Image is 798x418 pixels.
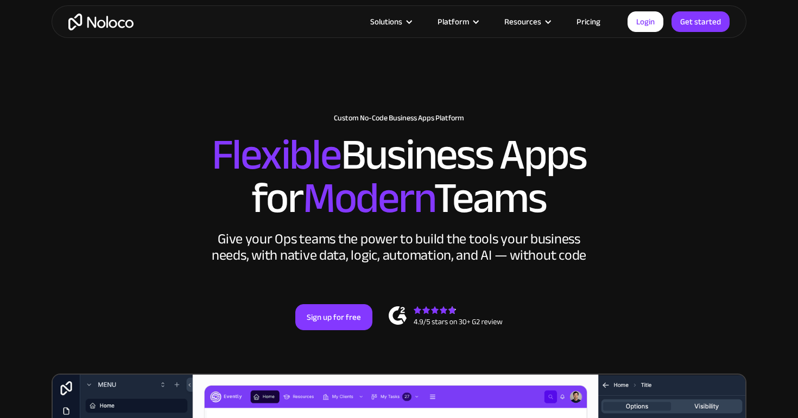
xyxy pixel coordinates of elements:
a: Pricing [563,15,614,29]
a: Sign up for free [295,304,372,330]
div: Solutions [370,15,402,29]
span: Flexible [212,114,341,195]
div: Give your Ops teams the power to build the tools your business needs, with native data, logic, au... [209,231,589,263]
a: Get started [672,11,730,32]
h1: Custom No-Code Business Apps Platform [62,114,736,123]
span: Modern [303,158,434,239]
div: Resources [491,15,563,29]
div: Platform [438,15,469,29]
a: home [68,14,134,30]
div: Platform [424,15,491,29]
div: Resources [504,15,541,29]
div: Solutions [357,15,424,29]
h2: Business Apps for Teams [62,133,736,220]
a: Login [628,11,663,32]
